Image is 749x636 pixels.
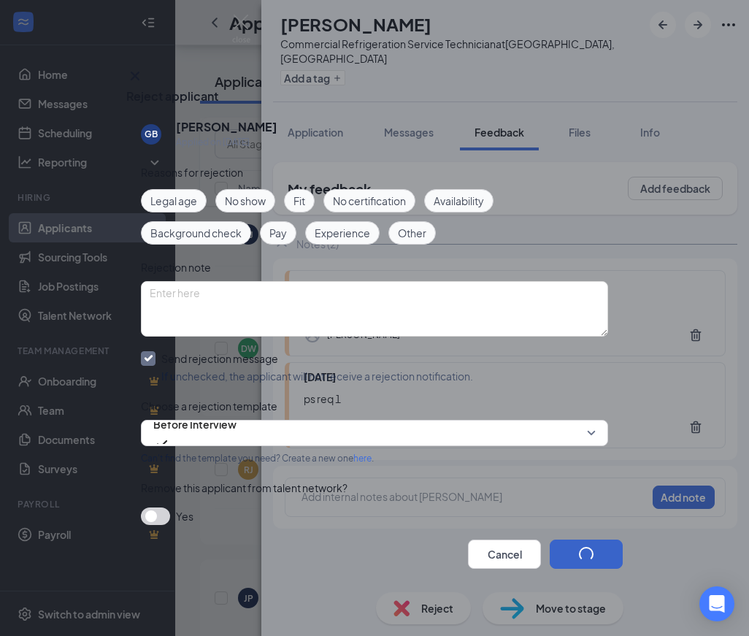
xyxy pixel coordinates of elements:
span: Remove this applicant from talent network? [141,481,347,494]
svg: Cross [126,67,144,85]
span: Yes [176,507,193,525]
span: No show [225,193,266,209]
h3: Reject applicant [126,88,218,104]
span: Background check [150,225,242,241]
span: Other [398,225,426,241]
span: Experience [315,225,370,241]
span: Rejection note [141,261,211,274]
div: GB [145,128,158,140]
span: Before Interview [153,413,237,435]
svg: Checkmark [153,435,171,453]
span: Fit [293,193,305,209]
div: Open Intercom Messenger [699,586,734,621]
a: here [353,453,372,464]
span: Legal age [150,193,197,209]
span: No certification [333,193,406,209]
span: Can't find the template you need? Create a new one . [141,453,374,464]
button: Close [126,67,144,85]
div: Applied on [DATE] [176,135,277,150]
span: Pay [269,225,287,241]
button: Cancel [468,540,541,569]
span: Reasons for rejection [141,166,243,179]
span: Availability [434,193,484,209]
span: Choose a rejection template [141,399,277,413]
h5: [PERSON_NAME] [176,119,277,135]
